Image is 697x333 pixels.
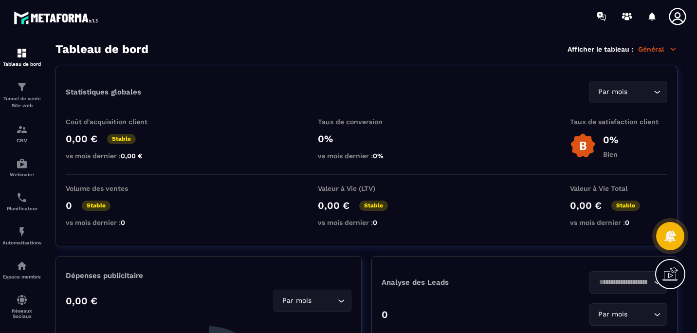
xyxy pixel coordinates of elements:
[629,309,651,320] input: Search for option
[589,81,667,103] div: Search for option
[16,47,28,59] img: formation
[625,219,629,226] span: 0
[2,287,41,326] a: social-networksocial-networkRéseaux Sociaux
[66,295,97,307] p: 0,00 €
[14,9,101,27] img: logo
[318,118,415,126] p: Taux de conversion
[570,118,667,126] p: Taux de satisfaction client
[16,158,28,169] img: automations
[121,152,143,160] span: 0,00 €
[2,219,41,253] a: automationsautomationsAutomatisations
[570,133,596,159] img: b-badge-o.b3b20ee6.svg
[16,81,28,93] img: formation
[2,40,41,74] a: formationformationTableau de bord
[373,152,384,160] span: 0%
[318,133,415,145] p: 0%
[2,116,41,150] a: formationformationCRM
[16,124,28,135] img: formation
[2,95,41,109] p: Tunnel de vente Site web
[596,309,629,320] span: Par mois
[611,201,640,211] p: Stable
[16,294,28,306] img: social-network
[570,219,667,226] p: vs mois dernier :
[382,309,388,320] p: 0
[16,226,28,238] img: automations
[318,200,349,211] p: 0,00 €
[2,308,41,319] p: Réseaux Sociaux
[66,88,141,96] p: Statistiques globales
[107,134,136,144] p: Stable
[2,185,41,219] a: schedulerschedulerPlanificateur
[2,253,41,287] a: automationsautomationsEspace membre
[280,296,313,306] span: Par mois
[2,274,41,279] p: Espace membre
[589,271,667,294] div: Search for option
[82,201,110,211] p: Stable
[66,133,97,145] p: 0,00 €
[603,150,618,158] p: Bien
[16,192,28,203] img: scheduler
[66,185,163,192] p: Volume des ventes
[274,290,351,312] div: Search for option
[2,138,41,143] p: CRM
[2,206,41,211] p: Planificateur
[359,201,388,211] p: Stable
[2,240,41,245] p: Automatisations
[570,200,602,211] p: 0,00 €
[121,219,125,226] span: 0
[2,172,41,177] p: Webinaire
[313,296,335,306] input: Search for option
[2,150,41,185] a: automationsautomationsWebinaire
[66,118,163,126] p: Coût d'acquisition client
[568,45,633,53] p: Afficher le tableau :
[373,219,377,226] span: 0
[66,271,351,280] p: Dépenses publicitaire
[382,278,525,287] p: Analyse des Leads
[638,45,678,54] p: Général
[66,200,72,211] p: 0
[596,87,629,97] span: Par mois
[570,185,667,192] p: Valeur à Vie Total
[603,134,618,146] p: 0%
[2,74,41,116] a: formationformationTunnel de vente Site web
[66,152,163,160] p: vs mois dernier :
[55,42,148,56] h3: Tableau de bord
[16,260,28,272] img: automations
[2,61,41,67] p: Tableau de bord
[596,277,651,288] input: Search for option
[66,219,163,226] p: vs mois dernier :
[318,219,415,226] p: vs mois dernier :
[318,185,415,192] p: Valeur à Vie (LTV)
[589,303,667,326] div: Search for option
[318,152,415,160] p: vs mois dernier :
[629,87,651,97] input: Search for option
